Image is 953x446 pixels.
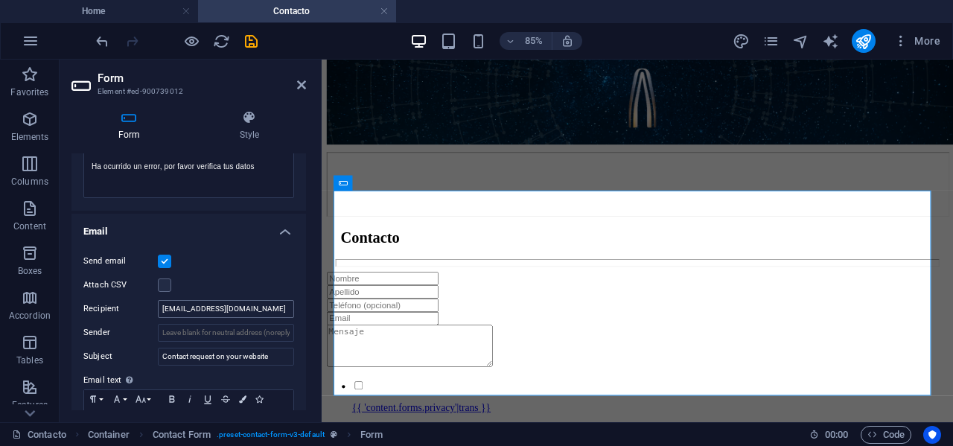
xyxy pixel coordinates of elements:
h3: Element #ed-900739012 [98,85,276,98]
span: . preset-contact-form-v3-default [217,426,325,444]
button: Font Size [132,390,156,408]
p: Boxes [18,265,42,277]
button: undo [93,32,111,50]
span: Click to select. Double-click to edit [153,426,211,444]
h4: Email [71,214,306,240]
a: Click to cancel selection. Double-click to open Pages [12,426,66,444]
i: AI Writer [822,33,839,50]
button: Usercentrics [923,426,941,444]
i: Pages (Ctrl+Alt+S) [762,33,780,50]
label: Attach CSV [83,276,158,294]
button: Bold (Ctrl+B) [163,390,181,408]
i: Publish [855,33,872,50]
h4: Form [71,110,193,141]
i: This element is a customizable preset [331,430,337,439]
p: Accordion [9,310,51,322]
p: Columns [11,176,48,188]
button: Code [861,426,911,444]
i: Design (Ctrl+Alt+Y) [733,33,750,50]
input: Nombre [6,249,138,265]
span: Code [867,426,905,444]
span: : [835,429,838,440]
label: Recipient [83,300,158,318]
button: Align Left [84,408,102,426]
button: More [887,29,946,53]
h2: Form [98,71,306,85]
input: Email [6,296,138,312]
input: Email subject... [158,348,294,366]
input: Leave blank for customer address... [158,300,294,318]
button: navigator [792,32,810,50]
input: Teléfono (opcional) [6,281,138,296]
h6: Session time [809,426,849,444]
button: Underline (Ctrl+U) [199,390,217,408]
button: HTML [242,408,260,426]
nav: breadcrumb [88,426,383,444]
span: 00 00 [825,426,848,444]
button: Colors [235,390,251,408]
label: Sender [83,324,158,342]
button: Align Center [102,408,120,426]
i: On resize automatically adjust zoom level to fit chosen device. [561,34,574,48]
button: Ordered List [181,408,199,426]
p: Tables [16,354,43,366]
input: Leave blank for neutral address (noreply@sitehub.io) [158,324,294,342]
h4: Contacto [198,3,396,19]
h6: 85% [522,32,546,50]
button: design [733,32,750,50]
button: Paragraph Format [84,390,108,408]
span: Click to select. Double-click to edit [360,426,383,444]
button: Insert Link [206,408,224,426]
button: publish [852,29,876,53]
button: Italic (Ctrl+I) [181,390,199,408]
button: Strikethrough [217,390,235,408]
i: Save (Ctrl+S) [243,33,260,50]
p: Favorites [10,86,48,98]
button: Click here to leave preview mode and continue editing [182,32,200,50]
p: Ha ocurrido un error, por favor verifica tus datos [92,160,286,173]
button: pages [762,32,780,50]
i: Undo: Change text (Ctrl+Z) [94,33,111,50]
p: Elements [11,131,49,143]
label: Email text [83,372,294,389]
label: Subject [83,348,158,366]
p: Content [13,220,46,232]
span: Click to select. Double-click to edit [88,426,130,444]
button: Align Right [120,408,138,426]
span: More [893,34,940,48]
button: Clear Formatting [224,408,242,426]
button: save [242,32,260,50]
button: Font Family [108,390,132,408]
button: Unordered List [163,408,181,426]
button: Icons [251,390,267,408]
button: text_generator [822,32,840,50]
button: reload [212,32,230,50]
p: Features [12,399,48,411]
i: Navigator [792,33,809,50]
button: 85% [500,32,552,50]
input: Apellido [6,265,138,281]
label: Send email [83,252,158,270]
button: Align Justify [138,408,156,426]
i: Reload page [213,33,230,50]
h4: Style [193,110,306,141]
